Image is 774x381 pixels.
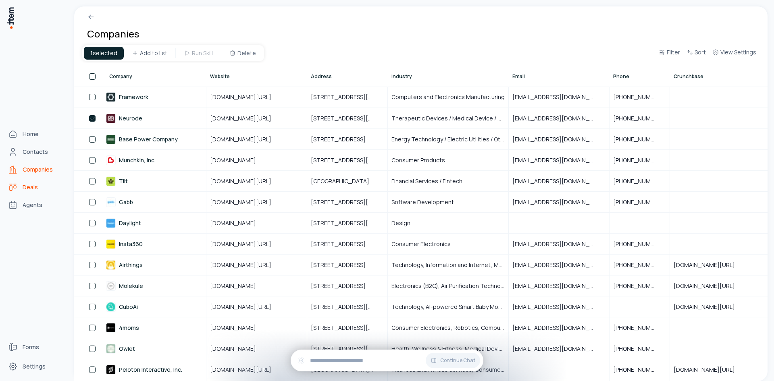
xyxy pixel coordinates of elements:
span: [STREET_ADDRESS][PERSON_NAME] [311,93,384,101]
a: CuboAi [106,297,206,317]
a: Contacts [5,144,66,160]
span: Filter [667,48,680,56]
a: 4moms [106,318,206,338]
a: Home [5,126,66,142]
img: Insta360 [106,239,116,249]
span: [STREET_ADDRESS][PERSON_NAME] [311,114,384,122]
span: Company [109,73,132,80]
a: Forms [5,339,66,355]
span: [DOMAIN_NAME][URL] [674,282,745,290]
span: [DOMAIN_NAME] [210,156,266,164]
a: Neurode [106,108,206,128]
span: Companies [23,166,53,174]
span: [DOMAIN_NAME][URL] [210,261,281,269]
span: [STREET_ADDRESS][US_STATE][US_STATE] [311,219,384,227]
a: Airthings [106,255,206,275]
button: Delete [223,47,262,60]
span: [DOMAIN_NAME] [210,219,266,227]
span: [EMAIL_ADDRESS][DOMAIN_NAME] [512,198,605,206]
span: [PHONE_NUMBER] [613,261,666,269]
button: Continue Chat [426,353,480,368]
a: Companies [5,162,66,178]
a: Base Power Company [106,129,206,149]
span: Electronics (B2C), Air Purification Technology [391,282,505,290]
span: View Settings [720,48,756,56]
a: Tilt [106,171,206,191]
div: Continue Chat [291,350,483,371]
span: [DOMAIN_NAME][URL] [210,93,281,101]
span: [STREET_ADDRESS][DATE] [311,198,384,206]
span: [PHONE_NUMBER] [613,198,666,206]
a: Gabb [106,192,206,212]
span: [PHONE_NUMBER] [613,135,666,143]
span: [EMAIL_ADDRESS][DOMAIN_NAME] [512,156,605,164]
a: Molekule [106,276,206,296]
span: [DOMAIN_NAME][URL] [674,261,745,269]
span: Continue Chat [440,357,475,364]
span: [EMAIL_ADDRESS][DOMAIN_NAME] [512,240,605,248]
span: [DOMAIN_NAME][URL] [210,303,281,311]
span: [STREET_ADDRESS] [311,261,375,269]
span: [EMAIL_ADDRESS][DOMAIN_NAME] [512,282,605,290]
span: [PHONE_NUMBER] [613,345,666,353]
span: Computers and Electronics Manufacturing [391,93,505,101]
span: [DOMAIN_NAME] [210,345,266,353]
span: [DOMAIN_NAME][URL] [210,135,281,143]
span: [PHONE_NUMBER] [613,366,666,374]
span: Agents [23,201,42,209]
img: CuboAi [106,302,116,312]
span: Energy Technology / Electric Utilities / Other Energy Services [391,135,505,143]
span: [STREET_ADDRESS] [311,240,375,248]
a: deals [5,179,66,195]
a: Owlet [106,339,206,358]
img: Gabb [106,197,116,207]
button: Filter [655,48,683,62]
span: [GEOGRAPHIC_DATA], [US_STATE], [GEOGRAPHIC_DATA] [311,177,384,185]
button: View Settings [709,48,759,62]
span: [EMAIL_ADDRESS][DOMAIN_NAME] [512,135,605,143]
span: [DOMAIN_NAME][URL] [210,366,281,374]
img: Item Brain Logo [6,6,15,29]
span: [DOMAIN_NAME][URL] [210,240,281,248]
img: Tilt [106,176,116,186]
span: Email [512,73,525,80]
img: Airthings [106,260,116,270]
span: Technology, Information and Internet; Manufacturing, Test & Measurement Equipment; Smart radon de... [391,261,505,269]
span: [PHONE_NUMBER] [613,282,666,290]
img: 4moms [106,323,116,333]
img: Owlet [106,344,116,354]
a: Agents [5,197,66,213]
span: [PHONE_NUMBER] [613,177,666,185]
img: Framework [106,92,116,102]
h1: Companies [87,27,139,40]
a: Munchkin, Inc. [106,150,206,170]
img: Munchkin, Inc. [106,155,116,165]
span: Technology, AI-powered Smart Baby Monitor, Baby Care Technology [391,303,505,311]
span: [DOMAIN_NAME][URL] [210,177,281,185]
a: Daylight [106,213,206,233]
span: Consumer Electronics, Robotics, Computer Software, Manufacturing, Apparel & Accessories, Hardware [391,324,505,332]
span: Design [391,219,410,227]
img: Peloton Interactive, Inc. [106,365,116,375]
span: Consumer Electronics [391,240,451,248]
a: Insta360 [106,234,206,254]
span: [DOMAIN_NAME] [210,324,266,332]
span: Financial Services / Fintech [391,177,462,185]
span: [DOMAIN_NAME][URL] [674,366,745,374]
a: Peloton Interactive, Inc. [106,360,206,379]
span: Health, Wellness & Fitness, Medical Devices, Monitoring Equipment [391,345,505,353]
span: [PHONE_NUMBER] [613,93,666,101]
span: [PHONE_NUMBER] [613,324,666,332]
a: Settings [5,358,66,375]
span: Website [210,73,230,80]
span: [STREET_ADDRESS][US_STATE] [311,324,384,332]
span: [EMAIL_ADDRESS][DOMAIN_NAME] [512,114,605,122]
span: [PHONE_NUMBER] [613,156,666,164]
img: Molekule [106,281,116,291]
span: Forms [23,343,39,351]
span: [EMAIL_ADDRESS][DOMAIN_NAME] [512,177,605,185]
span: [DOMAIN_NAME][URL] [674,303,745,311]
a: Framework [106,87,206,107]
span: [PHONE_NUMBER] [613,240,666,248]
span: Phone [613,73,629,80]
